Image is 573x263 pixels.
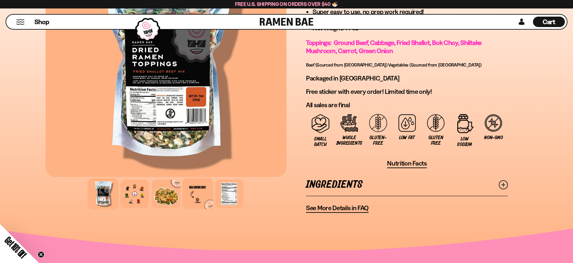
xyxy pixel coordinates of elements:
[543,18,555,26] span: Cart
[399,135,415,140] span: Low Fat
[306,39,482,55] span: Toppings: Ground Beef, Cabbage, Fried Shallot, Bok Choy, Shiitake Mushroom, Carrot, Green Onion
[306,204,369,213] a: See More Details in FAQ
[306,88,432,95] span: Free sticker with every order! Limited time only!
[16,19,25,25] button: Mobile Menu Trigger
[35,17,49,27] a: Shop
[35,18,49,26] span: Shop
[309,136,332,147] span: Small Batch
[387,159,427,168] button: Nutrition Facts
[235,1,338,7] span: Free U.S. Shipping on Orders over $40 🍜
[38,251,44,258] button: Close teaser
[306,204,369,212] span: See More Details in FAQ
[3,235,28,260] span: Get 10% Off
[367,135,389,146] span: Gluten-free
[484,135,503,140] span: Non-GMO
[425,135,447,146] span: Gluten Free
[454,136,476,147] span: Low Sodium
[306,173,508,196] a: Ingredients
[533,15,565,29] div: Cart
[336,135,362,146] span: Whole Ingredients
[306,101,508,109] p: All sales are final
[306,62,482,68] span: Beef (Sourced from [GEOGRAPHIC_DATA]) Vegetables (Sourced from [GEOGRAPHIC_DATA])
[306,74,508,82] p: Packaged in [GEOGRAPHIC_DATA]
[387,159,427,168] span: Nutrition Facts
